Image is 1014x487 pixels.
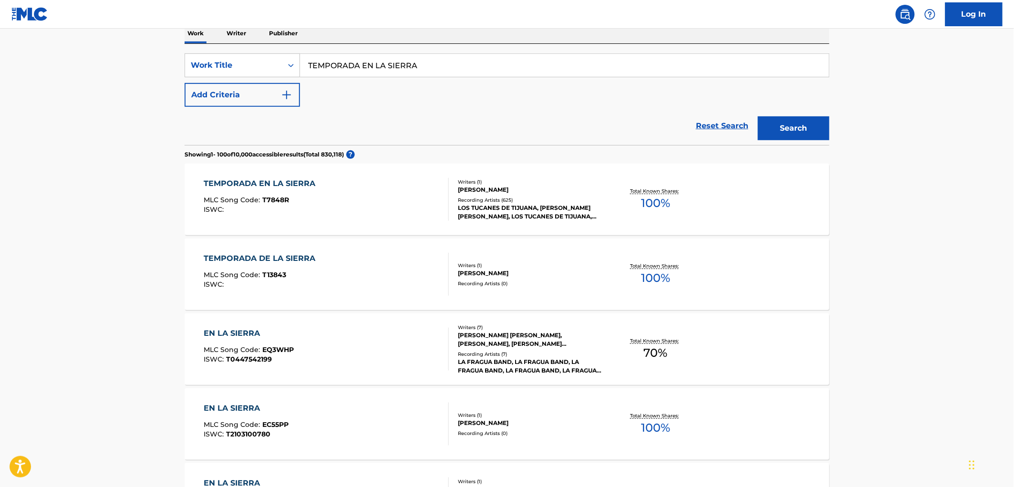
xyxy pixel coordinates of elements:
span: 100 % [641,269,670,287]
div: LOS TUCANES DE TIJUANA, [PERSON_NAME] [PERSON_NAME], LOS TUCANES DE TIJUANA, LOS TUCANES DE TIJUA... [458,204,602,221]
div: EN LA SIERRA [204,403,289,414]
span: MLC Song Code : [204,196,263,204]
p: Total Known Shares: [630,187,681,195]
div: Help [921,5,940,24]
p: Total Known Shares: [630,337,681,344]
div: [PERSON_NAME] [458,269,602,278]
div: Writers ( 1 ) [458,478,602,485]
div: LA FRAGUA BAND, LA FRAGUA BAND, LA FRAGUA BAND, LA FRAGUA BAND, LA FRAGUA BAND [458,358,602,375]
img: help [924,9,936,20]
span: MLC Song Code : [204,420,263,429]
span: ISWC : [204,430,227,438]
span: EQ3WHP [263,345,294,354]
a: Public Search [896,5,915,24]
span: ISWC : [204,280,227,289]
a: TEMPORADA DE LA SIERRAMLC Song Code:T13843ISWC:Writers (1)[PERSON_NAME]Recording Artists (0)Total... [185,238,829,310]
img: MLC Logo [11,7,48,21]
p: Showing 1 - 100 of 10,000 accessible results (Total 830,118 ) [185,150,344,159]
div: TEMPORADA EN LA SIERRA [204,178,321,189]
a: EN LA SIERRAMLC Song Code:EC55PPISWC:T2103100780Writers (1)[PERSON_NAME]Recording Artists (0)Tota... [185,388,829,460]
div: Writers ( 1 ) [458,412,602,419]
p: Total Known Shares: [630,262,681,269]
p: Work [185,23,207,43]
span: MLC Song Code : [204,270,263,279]
span: EC55PP [263,420,289,429]
a: Log In [945,2,1003,26]
a: EN LA SIERRAMLC Song Code:EQ3WHPISWC:T0447542199Writers (7)[PERSON_NAME] [PERSON_NAME], [PERSON_N... [185,313,829,385]
button: Search [758,116,829,140]
div: [PERSON_NAME] [458,186,602,194]
img: search [900,9,911,20]
button: Add Criteria [185,83,300,107]
form: Search Form [185,53,829,145]
div: Recording Artists ( 0 ) [458,280,602,287]
div: Work Title [191,60,277,71]
span: T13843 [263,270,287,279]
a: Reset Search [691,115,753,136]
span: ISWC : [204,355,227,363]
div: Drag [969,451,975,479]
div: TEMPORADA DE LA SIERRA [204,253,321,264]
div: Recording Artists ( 7 ) [458,351,602,358]
span: T7848R [263,196,290,204]
iframe: Chat Widget [966,441,1014,487]
span: ? [346,150,355,159]
p: Writer [224,23,249,43]
span: T0447542199 [227,355,272,363]
span: ISWC : [204,205,227,214]
span: MLC Song Code : [204,345,263,354]
p: Publisher [266,23,300,43]
span: 100 % [641,195,670,212]
img: 9d2ae6d4665cec9f34b9.svg [281,89,292,101]
div: Writers ( 7 ) [458,324,602,331]
div: Writers ( 1 ) [458,178,602,186]
span: 70 % [644,344,668,362]
div: [PERSON_NAME] [PERSON_NAME], [PERSON_NAME], [PERSON_NAME] [PERSON_NAME], [PERSON_NAME], [PERSON_N... [458,331,602,348]
div: Recording Artists ( 0 ) [458,430,602,437]
span: 100 % [641,419,670,436]
div: Recording Artists ( 625 ) [458,197,602,204]
div: EN LA SIERRA [204,328,294,339]
span: T2103100780 [227,430,271,438]
p: Total Known Shares: [630,412,681,419]
div: [PERSON_NAME] [458,419,602,427]
div: Writers ( 1 ) [458,262,602,269]
a: TEMPORADA EN LA SIERRAMLC Song Code:T7848RISWC:Writers (1)[PERSON_NAME]Recording Artists (625)LOS... [185,164,829,235]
